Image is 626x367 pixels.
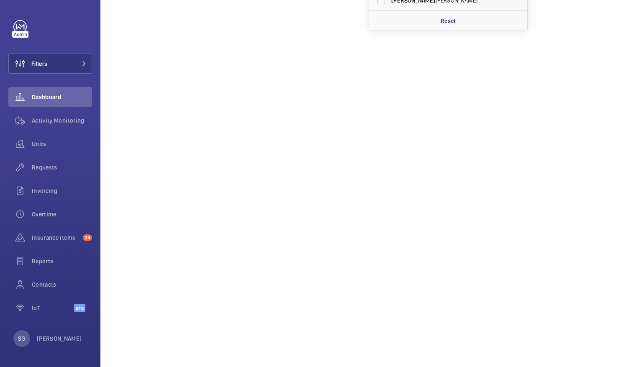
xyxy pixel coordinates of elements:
[32,280,92,289] span: Contacts
[18,334,25,343] p: SG
[8,54,92,74] button: Filters
[32,116,92,125] span: Activity Monitoring
[32,304,74,312] span: IoT
[32,187,92,195] span: Invoicing
[74,304,85,312] span: Beta
[32,234,80,242] span: Insurance items
[32,163,92,172] span: Requests
[37,334,82,343] p: [PERSON_NAME]
[441,17,456,25] p: Reset
[32,210,92,218] span: Overtime
[32,257,92,265] span: Reports
[31,59,47,68] span: Filters
[83,234,92,241] span: 24
[32,140,92,148] span: Units
[32,93,92,101] span: Dashboard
